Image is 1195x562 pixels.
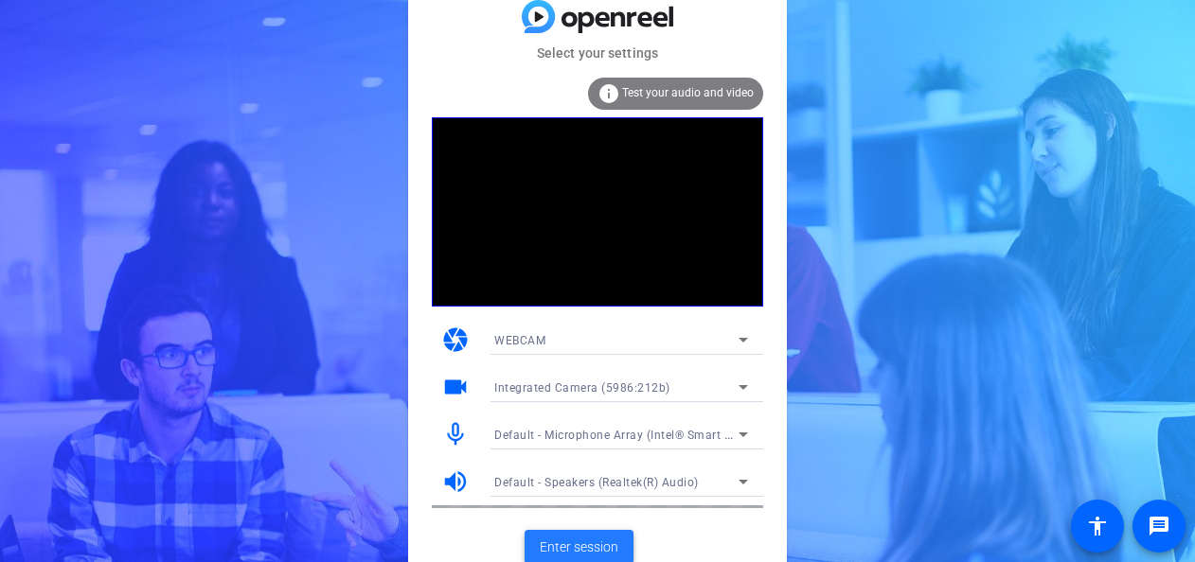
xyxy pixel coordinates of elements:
[494,381,670,395] span: Integrated Camera (5986:212b)
[494,334,545,347] span: WEBCAM
[441,325,470,354] mat-icon: camera
[540,537,618,557] span: Enter session
[1148,515,1170,537] mat-icon: message
[622,86,754,99] span: Test your audio and video
[494,427,964,442] span: Default - Microphone Array (Intel® Smart Sound Technology for Digital Microphones)
[408,43,787,63] mat-card-subtitle: Select your settings
[441,420,470,448] mat-icon: mic_none
[494,476,699,489] span: Default - Speakers (Realtek(R) Audio)
[441,373,470,401] mat-icon: videocam
[597,82,620,105] mat-icon: info
[441,467,470,496] mat-icon: volume_up
[1086,515,1109,537] mat-icon: accessibility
